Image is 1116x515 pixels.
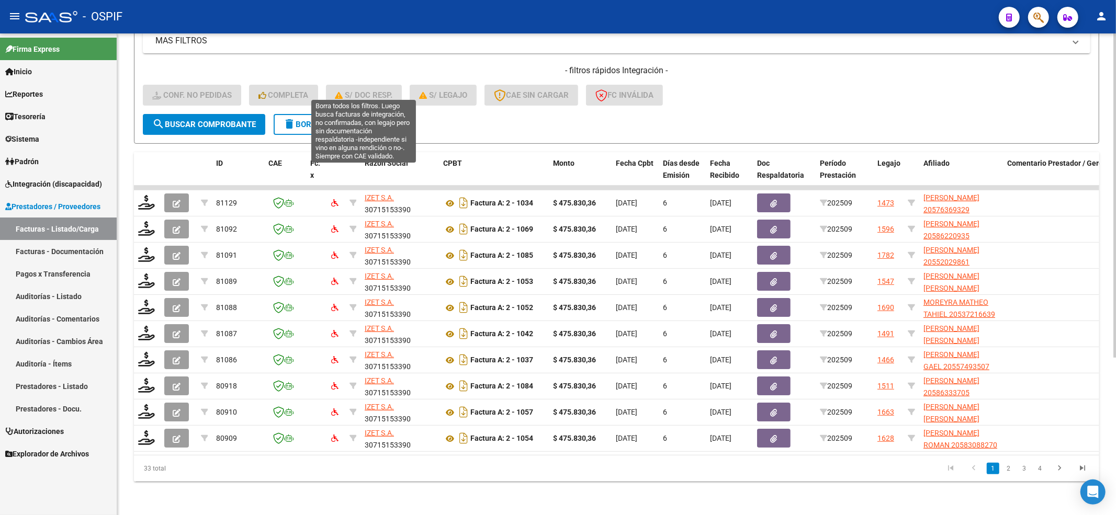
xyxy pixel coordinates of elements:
span: Firma Express [5,43,60,55]
strong: Factura A: 2 - 1037 [470,356,533,364]
span: 202509 [820,199,852,207]
div: 30715153390 [365,192,435,214]
span: Prestadores / Proveedores [5,201,100,212]
span: Fecha Recibido [710,159,739,179]
span: 6 [663,225,667,233]
a: go to last page [1073,463,1092,474]
button: FC Inválida [586,85,663,106]
div: 30715153390 [365,218,435,240]
strong: $ 475.830,36 [553,382,596,390]
strong: $ 475.830,36 [553,251,596,259]
strong: $ 475.830,36 [553,277,596,285]
li: page 1 [985,460,1001,477]
datatable-header-cell: Fecha Cpbt [612,152,659,198]
span: [DATE] [710,408,731,416]
strong: $ 475.830,36 [553,303,596,312]
div: 1663 [877,406,894,418]
div: 1466 [877,354,894,366]
span: [DATE] [710,277,731,285]
datatable-header-cell: CPBT [439,152,549,198]
span: [DATE] [616,303,637,312]
strong: Factura A: 2 - 1057 [470,408,533,417]
strong: $ 475.830,36 [553,408,596,416]
button: S/ Doc Resp. [326,85,402,106]
li: page 4 [1032,460,1048,477]
span: IZET S.A. [365,272,394,280]
span: [PERSON_NAME] 20586220935 [923,220,979,240]
span: - OSPIF [83,5,122,28]
strong: Factura A: 2 - 1052 [470,304,533,312]
span: 202509 [820,303,852,312]
span: 81089 [216,277,237,285]
span: 6 [663,329,667,338]
button: Borrar Filtros [274,114,368,135]
span: Conf. no pedidas [152,90,232,100]
a: 1 [987,463,999,474]
span: [DATE] [710,199,731,207]
datatable-header-cell: Monto [549,152,612,198]
strong: Factura A: 2 - 1053 [470,278,533,286]
span: [DATE] [710,329,731,338]
span: IZET S.A. [365,324,394,333]
span: FC Inválida [595,90,653,100]
strong: $ 475.830,36 [553,199,596,207]
span: Completa [258,90,309,100]
span: 202509 [820,251,852,259]
div: 30715153390 [365,349,435,371]
span: Doc Respaldatoria [757,159,804,179]
i: Descargar documento [457,247,470,264]
div: 1690 [877,302,894,314]
span: 81086 [216,356,237,364]
span: [DATE] [616,251,637,259]
span: 202509 [820,408,852,416]
strong: Factura A: 2 - 1069 [470,225,533,234]
span: [DATE] [710,382,731,390]
span: [DATE] [616,382,637,390]
span: 6 [663,199,667,207]
span: Autorizaciones [5,426,64,437]
span: [PERSON_NAME] [PERSON_NAME] 27574241745 [923,324,979,357]
span: 6 [663,303,667,312]
mat-panel-title: MAS FILTROS [155,35,1065,47]
span: IZET S.A. [365,298,394,306]
i: Descargar documento [457,377,470,394]
a: go to first page [941,463,961,474]
i: Descargar documento [457,221,470,237]
span: IZET S.A. [365,350,394,359]
mat-icon: menu [8,10,21,22]
span: IZET S.A. [365,376,394,385]
span: Padrón [5,156,39,167]
strong: Factura A: 2 - 1085 [470,251,533,260]
datatable-header-cell: Doc Respaldatoria [753,152,816,198]
strong: $ 475.830,36 [553,225,596,233]
span: S/ legajo [419,90,467,100]
datatable-header-cell: Período Prestación [816,152,873,198]
i: Descargar documento [457,194,470,211]
button: CAE SIN CARGAR [484,85,578,106]
a: go to next page [1050,463,1069,474]
span: 80909 [216,434,237,442]
i: Descargar documento [457,325,470,342]
span: Fc. x [310,159,320,179]
span: CAE [268,159,282,167]
span: Razón Social [365,159,408,167]
span: [DATE] [710,303,731,312]
span: CPBT [443,159,462,167]
datatable-header-cell: CAE [264,152,306,198]
span: IZET S.A. [365,403,394,411]
span: IZET S.A. [365,429,394,437]
span: Sistema [5,133,39,145]
span: IZET S.A. [365,246,394,254]
span: [DATE] [616,408,637,416]
mat-expansion-panel-header: MAS FILTROS [143,28,1090,53]
span: 6 [663,382,667,390]
span: [DATE] [710,434,731,442]
span: Tesorería [5,111,46,122]
span: Período Prestación [820,159,856,179]
span: Inicio [5,66,32,77]
span: [DATE] [616,434,637,442]
span: [PERSON_NAME] 20576369329 [923,193,979,214]
span: 6 [663,277,667,285]
span: Días desde Emisión [663,159,700,179]
span: [PERSON_NAME] 20552029861 [923,246,979,266]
